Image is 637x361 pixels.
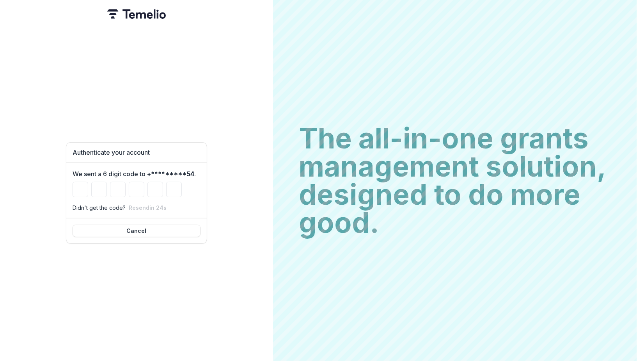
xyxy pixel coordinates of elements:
[73,225,201,237] button: Cancel
[166,182,182,197] input: Please enter your pin code
[147,182,163,197] input: Please enter your pin code
[73,169,196,179] label: We sent a 6 digit code to .
[107,9,166,19] img: Temelio
[73,149,201,156] h1: Authenticate your account
[73,204,126,212] p: Didn't get the code?
[110,182,126,197] input: Please enter your pin code
[73,182,88,197] input: Please enter your pin code
[129,182,144,197] input: Please enter your pin code
[91,182,107,197] input: Please enter your pin code
[129,204,167,211] button: Resendin 24s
